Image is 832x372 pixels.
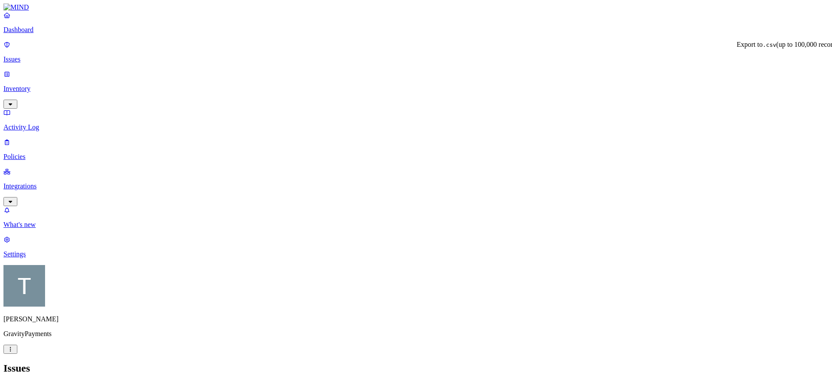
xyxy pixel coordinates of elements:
a: Inventory [3,70,829,107]
p: Policies [3,153,829,161]
img: Tim Rasmussen [3,265,45,307]
p: Issues [3,55,829,63]
p: Settings [3,250,829,258]
p: What's new [3,221,829,229]
p: Inventory [3,85,829,93]
a: Integrations [3,168,829,205]
code: .csv [763,42,776,48]
p: Integrations [3,182,829,190]
p: Dashboard [3,26,829,34]
p: Activity Log [3,123,829,131]
a: What's new [3,206,829,229]
p: [PERSON_NAME] [3,315,829,323]
a: MIND [3,3,829,11]
img: MIND [3,3,29,11]
a: Dashboard [3,11,829,34]
a: Policies [3,138,829,161]
p: GravityPayments [3,330,829,338]
a: Activity Log [3,109,829,131]
a: Settings [3,236,829,258]
a: Issues [3,41,829,63]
